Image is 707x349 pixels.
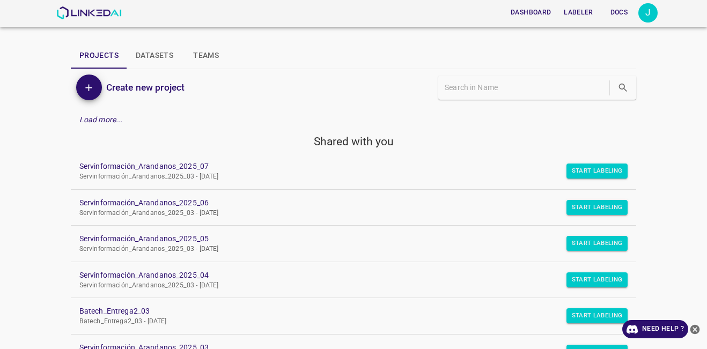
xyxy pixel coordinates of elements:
a: Batech_Entrega2_03 [79,306,610,317]
input: Search in Name [445,80,607,95]
button: Start Labeling [566,200,628,215]
p: Batech_Entrega2_03 - [DATE] [79,317,610,326]
div: Load more... [71,110,636,130]
button: Docs [602,4,636,21]
a: Servinformación_Arandanos_2025_07 [79,161,610,172]
button: Start Labeling [566,308,628,323]
img: LinkedAI [56,6,121,19]
a: Docs [600,2,638,24]
h6: Create new project [106,80,185,95]
button: Start Labeling [566,164,628,179]
a: Need Help ? [622,320,688,338]
a: Labeler [557,2,599,24]
p: Servinformación_Arandanos_2025_03 - [DATE] [79,281,610,291]
button: Projects [71,43,127,69]
h5: Shared with you [71,134,636,149]
a: Create new project [102,80,185,95]
p: Servinformación_Arandanos_2025_03 - [DATE] [79,244,610,254]
button: search [612,77,634,99]
a: Servinformación_Arandanos_2025_06 [79,197,610,209]
button: Teams [182,43,230,69]
a: Servinformación_Arandanos_2025_04 [79,270,610,281]
a: Dashboard [504,2,557,24]
button: Labeler [559,4,597,21]
button: Open settings [638,3,658,23]
button: Add [76,75,102,100]
em: Load more... [79,115,123,124]
p: Servinformación_Arandanos_2025_03 - [DATE] [79,209,610,218]
button: Datasets [127,43,182,69]
div: J [638,3,658,23]
p: Servinformación_Arandanos_2025_03 - [DATE] [79,172,610,182]
button: Dashboard [506,4,555,21]
button: Start Labeling [566,272,628,287]
button: close-help [688,320,702,338]
a: Servinformación_Arandanos_2025_05 [79,233,610,244]
button: Start Labeling [566,236,628,251]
